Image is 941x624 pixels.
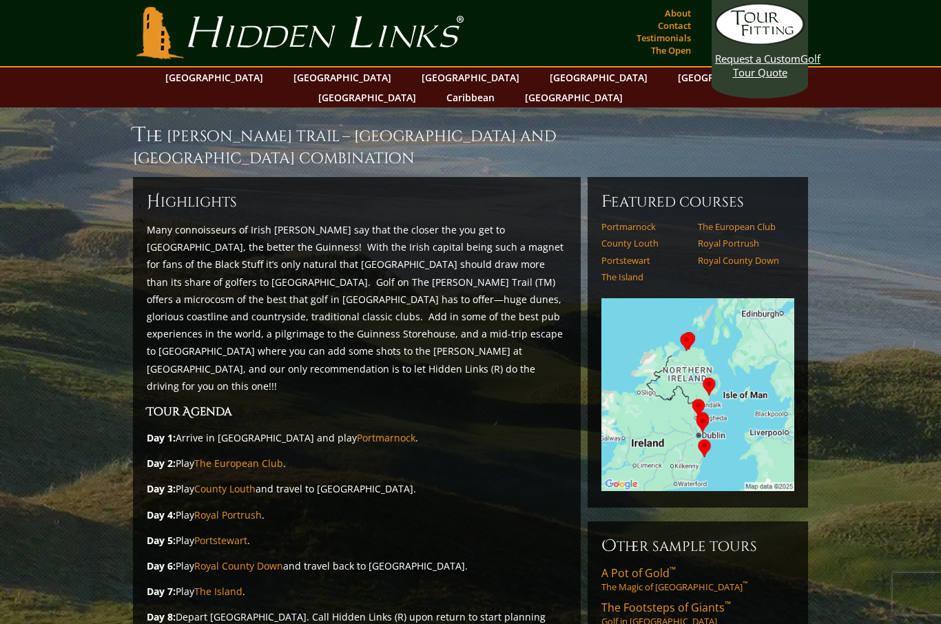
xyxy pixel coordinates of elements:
[133,121,808,169] h1: The [PERSON_NAME] Trail – [GEOGRAPHIC_DATA] and [GEOGRAPHIC_DATA] combination
[147,482,176,495] strong: Day 3:
[147,557,567,574] p: Play and travel back to [GEOGRAPHIC_DATA].
[725,599,731,610] sup: ™
[147,559,176,572] strong: Day 6:
[194,457,283,470] a: The European Club
[698,221,785,232] a: The European Club
[518,87,630,107] a: [GEOGRAPHIC_DATA]
[147,431,176,444] strong: Day 1:
[194,508,262,521] a: Royal Portrush
[147,508,176,521] strong: Day 4:
[601,565,676,581] span: A Pot of Gold
[147,585,176,598] strong: Day 7:
[601,191,794,213] h6: Featured Courses
[287,67,398,87] a: [GEOGRAPHIC_DATA]
[654,16,694,35] a: Contact
[601,221,689,232] a: Portmarnock
[340,123,342,131] sup: ™
[698,238,785,249] a: Royal Portrush
[194,534,247,547] a: Portstewart
[147,532,567,549] p: Play .
[715,3,805,79] a: Request a CustomGolf Tour Quote
[147,429,567,446] p: Arrive in [GEOGRAPHIC_DATA] and play .
[147,534,176,547] strong: Day 5:
[147,191,567,213] h6: ighlights
[158,67,270,87] a: [GEOGRAPHIC_DATA]
[601,238,689,249] a: County Louth
[147,191,161,213] span: H
[671,67,783,87] a: [GEOGRAPHIC_DATA]
[147,455,567,472] p: Play .
[147,480,567,497] p: Play and travel to [GEOGRAPHIC_DATA].
[147,610,176,623] strong: Day 8:
[147,457,176,470] strong: Day 2:
[415,67,526,87] a: [GEOGRAPHIC_DATA]
[670,564,676,576] sup: ™
[743,580,747,589] sup: ™
[715,52,800,65] span: Request a Custom
[633,28,694,48] a: Testimonials
[661,3,694,23] a: About
[194,559,283,572] a: Royal County Down
[311,87,423,107] a: [GEOGRAPHIC_DATA]
[440,87,501,107] a: Caribbean
[357,431,415,444] a: Portmarnock
[601,535,794,557] h6: Other Sample Tours
[543,67,654,87] a: [GEOGRAPHIC_DATA]
[147,403,567,421] h3: Tour Agenda
[601,255,689,266] a: Portstewart
[601,298,794,491] img: Google Map of Tour Courses
[601,600,731,615] span: The Footsteps of Giants
[601,271,689,282] a: The Island
[147,506,567,523] p: Play .
[147,221,567,395] p: Many connoisseurs of Irish [PERSON_NAME] say that the closer the you get to [GEOGRAPHIC_DATA], th...
[698,255,785,266] a: Royal County Down
[147,583,567,600] p: Play .
[601,565,794,593] a: A Pot of Gold™The Magic of [GEOGRAPHIC_DATA]™
[648,41,694,60] a: The Open
[194,585,242,598] a: The Island
[194,482,256,495] a: County Louth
